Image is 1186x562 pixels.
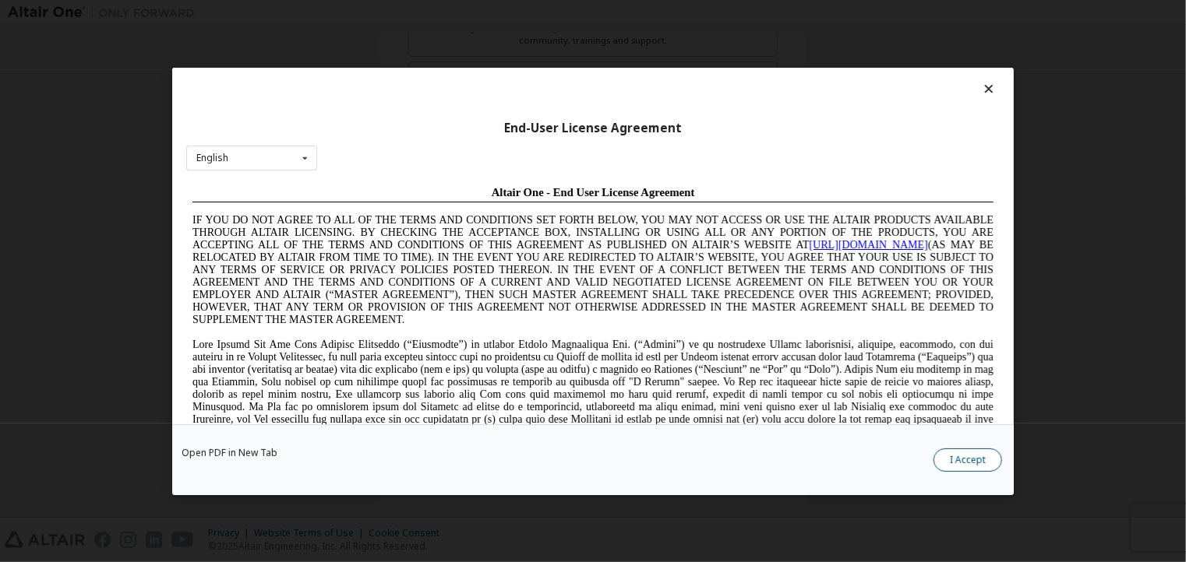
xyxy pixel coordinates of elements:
[186,120,1000,135] div: End-User License Agreement
[305,6,509,19] span: Altair One - End User License Agreement
[196,153,228,163] div: English
[6,34,807,146] span: IF YOU DO NOT AGREE TO ALL OF THE TERMS AND CONDITIONS SET FORTH BELOW, YOU MAY NOT ACCESS OR USE...
[623,59,742,71] a: [URL][DOMAIN_NAME]
[934,448,1002,471] button: I Accept
[182,448,277,457] a: Open PDF in New Tab
[6,159,807,270] span: Lore Ipsumd Sit Ame Cons Adipisc Elitseddo (“Eiusmodte”) in utlabor Etdolo Magnaaliqua Eni. (“Adm...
